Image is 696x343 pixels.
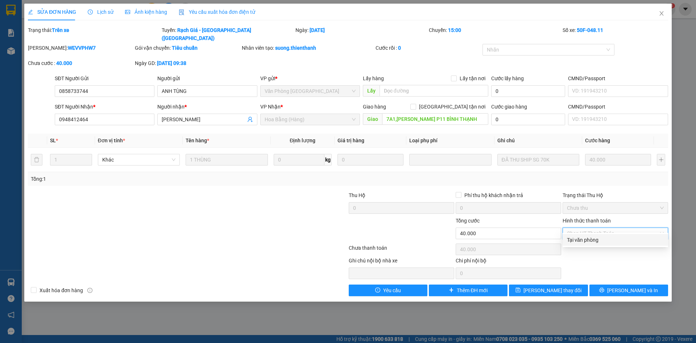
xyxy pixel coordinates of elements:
span: Đơn vị tính [98,138,125,143]
input: Cước giao hàng [491,114,565,125]
b: [DATE] [310,27,325,33]
span: [GEOGRAPHIC_DATA] tận nơi [416,103,488,111]
button: Close [651,4,672,24]
div: Chi phí nội bộ [456,257,561,268]
button: save[PERSON_NAME] thay đổi [509,285,588,296]
span: Tên hàng [186,138,209,143]
span: close [659,11,664,16]
input: VD: Bàn, Ghế [186,154,268,166]
span: Văn Phòng [GEOGRAPHIC_DATA] [34,13,104,29]
span: save [515,287,521,293]
span: exclamation-circle [375,287,380,293]
span: kg [324,154,332,166]
div: Người gửi [157,74,257,82]
span: VP Nhận [260,104,281,110]
div: Số xe: [562,26,669,42]
span: printer [599,287,604,293]
span: ANH TÙNG - 0858733744 [34,30,101,36]
input: Cước lấy hàng [491,85,565,97]
b: 40.000 [56,60,72,66]
input: Ghi Chú [497,154,579,166]
span: Yêu cầu xuất hóa đơn điện tử [179,9,255,15]
span: Lấy tận nơi [457,74,488,82]
div: Chuyến: [428,26,562,42]
label: Hình thức thanh toán [563,218,611,224]
span: Giao [363,113,382,125]
label: Cước giao hàng [491,104,527,110]
th: Ghi chú [494,134,582,148]
b: Rạch Giá - [GEOGRAPHIC_DATA] ([GEOGRAPHIC_DATA]) [162,27,251,41]
button: exclamation-circleYêu cầu [349,285,427,296]
span: Yêu cầu [383,286,401,294]
button: plusThêm ĐH mới [429,285,507,296]
span: picture [125,9,130,15]
div: Ngày GD: [135,59,240,67]
span: [DATE] [51,4,72,12]
b: Tiêu chuẩn [172,45,198,51]
b: 50F-048.11 [577,27,603,33]
span: SỬA ĐƠN HÀNG [28,9,76,15]
span: plus [449,287,454,293]
span: Gửi: [34,13,104,29]
span: clock-circle [88,9,93,15]
strong: ĐC: [34,38,49,48]
div: Tổng: 1 [31,175,269,183]
span: SL [50,138,56,143]
span: edit [28,9,33,15]
span: Tổng cước [456,218,480,224]
span: Hoa Bằng (Hàng) [265,114,356,125]
b: 0 [398,45,401,51]
b: [DATE] 09:38 [157,60,186,66]
span: Xuất hóa đơn hàng [37,286,86,294]
div: Tuyến: [161,26,295,42]
th: Loại phụ phí [406,134,494,148]
span: Chọn HT Thanh Toán [567,228,664,239]
span: Khác [102,154,175,165]
span: 09:40 [34,4,72,12]
b: WEVVPHW7 [68,45,96,51]
span: Thu Hộ [349,192,365,198]
input: 0 [337,154,403,166]
div: Tại văn phòng [567,236,664,244]
span: Lấy hàng [363,75,384,81]
div: Trạng thái Thu Hộ [563,191,668,199]
div: SĐT Người Gửi [55,74,154,82]
div: VP gửi [260,74,360,82]
div: Ngày: [295,26,428,42]
input: Dọc đường [382,113,488,125]
div: CMND/Passport [568,103,668,111]
div: Nhân viên tạo: [242,44,374,52]
div: Người nhận [157,103,257,111]
span: Văn Phòng Vĩnh Thuận [265,86,356,97]
span: user-add [247,117,253,122]
span: Cước hàng [585,138,610,143]
div: CMND/Passport [568,74,668,82]
span: Hoa Bằng (Hàng) [4,52,86,91]
span: [PERSON_NAME] thay đổi [523,286,581,294]
input: 0 [585,154,651,166]
input: Dọc đường [380,85,488,97]
button: printer[PERSON_NAME] và In [589,285,668,296]
span: Chưa thu [567,203,664,213]
div: Chưa thanh toán [348,244,455,257]
span: Thêm ĐH mới [457,286,488,294]
span: Ảnh kiện hàng [125,9,167,15]
label: Cước lấy hàng [491,75,524,81]
span: [PERSON_NAME] và In [607,286,658,294]
div: Trạng thái: [27,26,161,42]
span: info-circle [87,288,92,293]
span: Định lượng [290,138,315,143]
b: suong.thienthanh [275,45,316,51]
span: Lịch sử [88,9,113,15]
span: Giá trị hàng [337,138,364,143]
button: plus [657,154,665,166]
span: Phí thu hộ khách nhận trả [461,191,526,199]
img: icon [179,9,185,15]
div: Ghi chú nội bộ nhà xe [349,257,454,268]
button: delete [31,154,42,166]
div: SĐT Người Nhận [55,103,154,111]
div: Cước rồi : [376,44,481,52]
b: 15:00 [448,27,461,33]
div: Gói vận chuyển: [135,44,240,52]
div: [PERSON_NAME]: [28,44,133,52]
